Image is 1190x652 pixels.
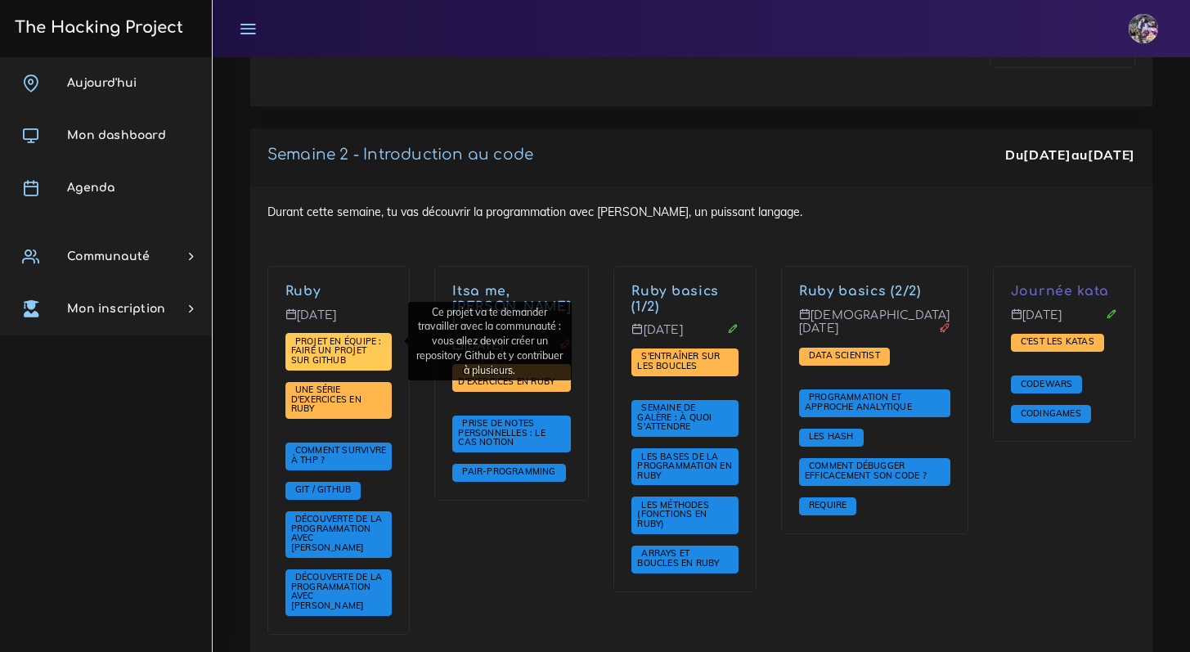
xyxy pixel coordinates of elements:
h3: The Hacking Project [10,19,183,37]
span: Git / Github [291,483,356,495]
span: Une série d'exercices en Ruby [291,384,361,414]
span: Les méthodes (fonctions en Ruby) [637,499,709,529]
a: Découverte de la programmation avec [PERSON_NAME] [291,514,382,554]
a: S'entraîner sur les boucles [637,351,720,372]
span: Les Hash [805,430,858,442]
a: Une série d'exercices en Ruby [291,384,361,415]
img: eg54bupqcshyolnhdacp.jpg [1129,14,1158,43]
a: Arrays et boucles en Ruby [637,548,723,569]
strong: [DATE] [1023,146,1071,163]
span: Mon dashboard [67,129,166,142]
a: Découverte de la programmation avec [PERSON_NAME] [291,572,382,612]
span: Pair-Programming [458,465,559,477]
a: Git / Github [291,484,356,496]
a: Les bases de la programmation en Ruby [637,451,731,481]
p: [DATE] [1011,308,1118,335]
a: Require [805,500,851,511]
span: Découverte de la programmation avec [PERSON_NAME] [291,513,382,553]
span: Programmation et approche analytique [805,391,916,412]
span: C'est les katas [1017,335,1098,347]
p: Journée kata [1011,284,1118,299]
p: [DATE] [631,323,739,349]
span: Découverte de la programmation avec [PERSON_NAME] [291,571,382,611]
span: Data scientist [805,349,884,361]
span: Comment survivre à THP ? [291,444,386,465]
span: Codewars [1017,378,1077,389]
span: Comment débugger efficacement son code ? [805,460,931,481]
strong: [DATE] [1088,146,1135,163]
span: Aujourd'hui [67,77,137,89]
div: Du au [1005,146,1135,164]
a: Ruby basics (1/2) [631,284,719,314]
span: Mon inscription [67,303,165,315]
span: Agenda [67,182,115,194]
span: Prise de notes personnelles : le cas Notion [458,417,546,447]
a: Semaine 2 - Introduction au code [267,146,533,163]
span: Communauté [67,250,150,263]
span: Arrays et boucles en Ruby [637,547,723,569]
a: Les méthodes (fonctions en Ruby) [637,500,709,530]
a: Pair-Programming [458,466,559,478]
span: Semaine de galère : à quoi s'attendre [637,402,712,432]
a: Comment survivre à THP ? [291,445,386,466]
span: Require [805,499,851,510]
a: Data scientist [805,350,884,362]
a: Ruby basics (2/2) [799,284,921,299]
a: Ruby [285,284,321,299]
a: Comment débugger efficacement son code ? [805,461,931,482]
a: Semaine de galère : à quoi s'attendre [637,402,712,433]
span: Une série d'exercices en Ruby [458,366,559,387]
span: Codingames [1017,407,1085,419]
span: S'entraîner sur les boucles [637,350,720,371]
p: [DATE] [285,308,393,335]
span: Projet en équipe : faire un projet sur Github [291,335,382,366]
p: [DEMOGRAPHIC_DATA][DATE] [799,308,950,348]
a: Programmation et approche analytique [805,392,916,413]
a: Les Hash [805,431,858,443]
a: Itsa me, [PERSON_NAME] ! [452,284,571,330]
div: Ce projet va te demander travailler avec la communauté : vous allez devoir créer un repository Gi... [408,302,572,380]
a: Projet en équipe : faire un projet sur Github [291,336,382,366]
a: Prise de notes personnelles : le cas Notion [458,418,546,448]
